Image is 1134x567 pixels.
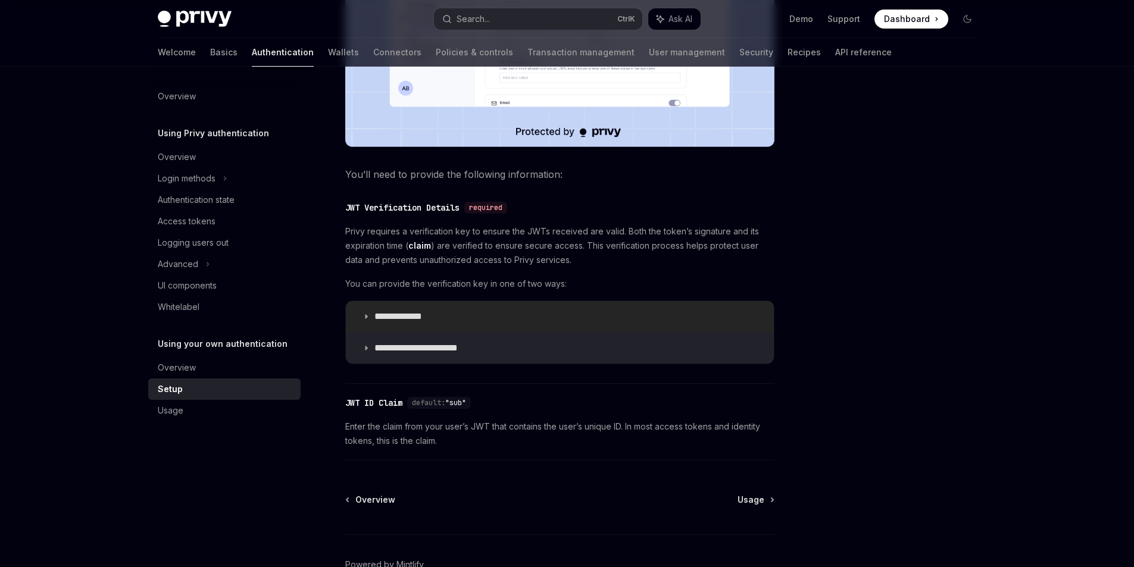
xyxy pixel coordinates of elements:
[835,38,892,67] a: API reference
[345,224,774,267] span: Privy requires a verification key to ensure the JWTs received are valid. Both the token’s signatu...
[648,8,701,30] button: Ask AI
[158,278,217,293] div: UI components
[874,10,948,29] a: Dashboard
[328,38,359,67] a: Wallets
[158,257,198,271] div: Advanced
[355,494,395,506] span: Overview
[738,494,764,506] span: Usage
[346,494,395,506] a: Overview
[210,38,238,67] a: Basics
[345,419,774,448] span: Enter the claim from your user’s JWT that contains the user’s unique ID. In most access tokens an...
[373,38,421,67] a: Connectors
[788,38,821,67] a: Recipes
[148,189,301,211] a: Authentication state
[345,202,460,214] div: JWT Verification Details
[148,86,301,107] a: Overview
[158,11,232,27] img: dark logo
[158,337,288,351] h5: Using your own authentication
[148,400,301,421] a: Usage
[158,382,183,396] div: Setup
[738,494,773,506] a: Usage
[464,202,507,214] div: required
[958,10,977,29] button: Toggle dark mode
[158,171,215,186] div: Login methods
[884,13,930,25] span: Dashboard
[158,193,235,207] div: Authentication state
[158,150,196,164] div: Overview
[148,296,301,318] a: Whitelabel
[148,232,301,253] a: Logging users out
[158,361,196,375] div: Overview
[158,403,183,418] div: Usage
[148,357,301,378] a: Overview
[148,146,301,168] a: Overview
[739,38,773,67] a: Security
[789,13,813,25] a: Demo
[148,378,301,400] a: Setup
[148,275,301,296] a: UI components
[158,126,269,140] h5: Using Privy authentication
[649,38,725,67] a: User management
[158,300,199,314] div: Whitelabel
[457,12,490,26] div: Search...
[827,13,860,25] a: Support
[345,397,402,409] div: JWT ID Claim
[158,89,196,104] div: Overview
[148,211,301,232] a: Access tokens
[345,166,774,183] span: You’ll need to provide the following information:
[408,240,431,251] a: claim
[345,277,774,291] span: You can provide the verification key in one of two ways:
[617,14,635,24] span: Ctrl K
[158,214,215,228] div: Access tokens
[158,38,196,67] a: Welcome
[252,38,314,67] a: Authentication
[434,8,642,30] button: Search...CtrlK
[158,236,229,250] div: Logging users out
[668,13,692,25] span: Ask AI
[445,398,466,408] span: "sub"
[527,38,635,67] a: Transaction management
[412,398,445,408] span: default:
[436,38,513,67] a: Policies & controls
